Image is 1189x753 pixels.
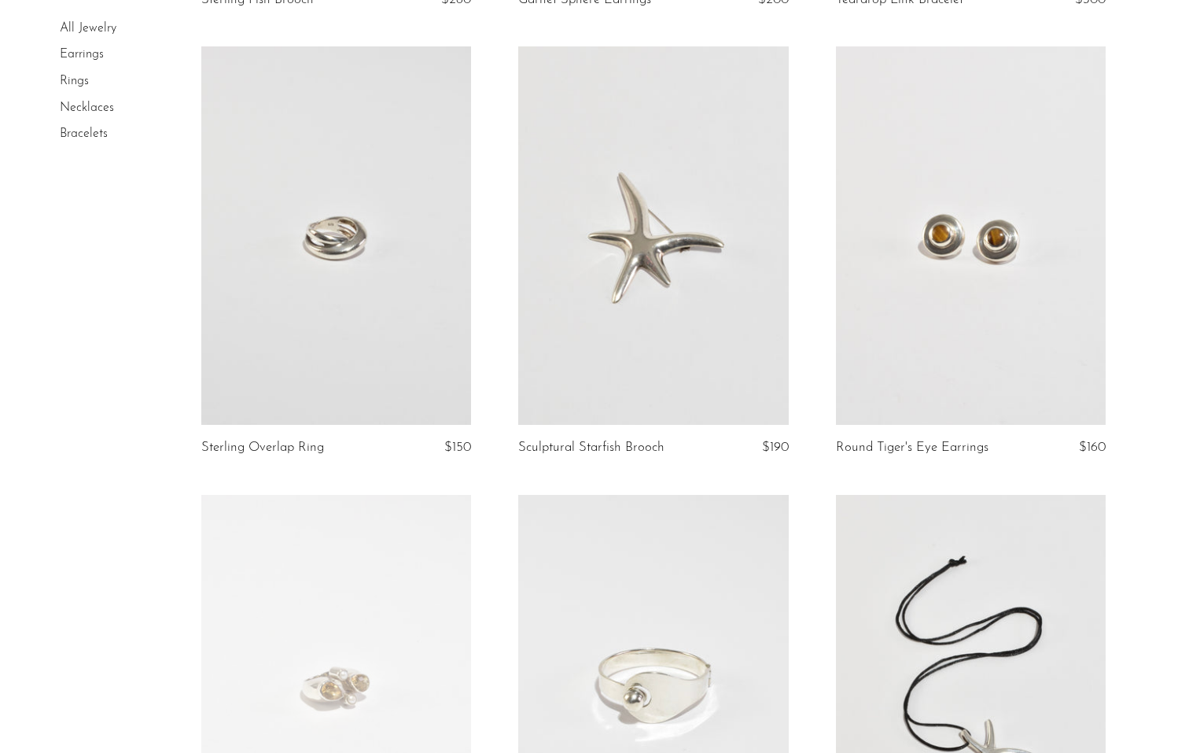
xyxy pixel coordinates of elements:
[836,441,988,455] a: Round Tiger's Eye Earrings
[518,441,664,455] a: Sculptural Starfish Brooch
[1079,441,1106,454] span: $160
[60,49,104,61] a: Earrings
[444,441,471,454] span: $150
[60,75,89,87] a: Rings
[762,441,789,454] span: $190
[60,127,108,140] a: Bracelets
[60,102,114,114] a: Necklaces
[60,22,116,35] a: All Jewelry
[201,441,324,455] a: Sterling Overlap Ring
